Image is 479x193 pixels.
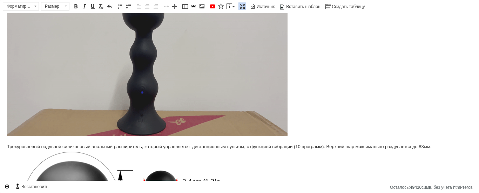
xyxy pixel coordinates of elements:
[249,2,276,10] a: Источник
[89,2,96,10] a: Подчеркнутый (Ctrl+U)
[181,2,189,10] a: Таблица
[190,2,197,10] a: Вставить/Редактировать ссылку (Ctrl+L)
[116,2,124,10] a: Вставить / удалить нумерованный список
[14,182,49,190] a: Восстановить
[3,182,11,190] a: Сделать резервную копию сейчас
[171,2,178,10] a: Увеличить отступ
[390,183,476,190] div: Подсчет символов
[41,2,62,10] span: Размер
[238,2,246,10] a: Развернуть
[162,2,170,10] a: Уменьшить отступ
[41,2,69,11] a: Размер
[80,2,88,10] a: Курсив (Ctrl+I)
[209,2,216,10] a: Добавить видео с YouTube
[97,2,105,10] a: Убрать форматирование
[135,2,143,10] a: По левому краю
[256,4,275,10] span: Источник
[331,4,365,10] span: Создать таблицу
[72,2,80,10] a: Полужирный (Ctrl+B)
[410,185,421,190] span: 49410
[106,2,113,10] a: Отменить (Ctrl+Z)
[20,184,48,190] span: Восстановить
[198,2,206,10] a: Изображение
[324,2,366,10] a: Создать таблицу
[124,2,132,10] a: Вставить / удалить маркированный список
[225,2,236,10] a: Вставить сообщение
[285,4,320,10] span: Вставить шаблон
[278,2,321,10] a: Вставить шаблон
[217,2,225,10] a: Вставить иконку
[143,2,151,10] a: По центру
[152,2,160,10] a: По правому краю
[3,2,32,10] span: Форматирование
[3,2,39,11] a: Форматирование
